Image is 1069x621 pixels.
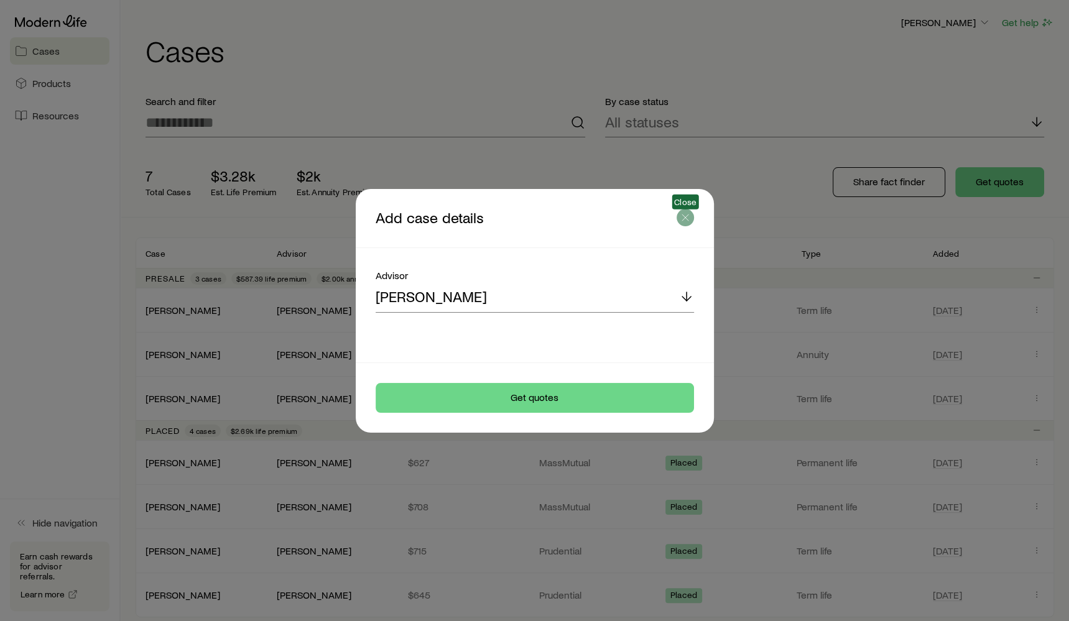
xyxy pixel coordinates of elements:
[376,209,677,228] p: Add case details
[674,196,696,206] span: Close
[376,268,694,283] div: Advisor
[376,383,694,413] button: Get quotes
[376,288,487,305] p: [PERSON_NAME]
